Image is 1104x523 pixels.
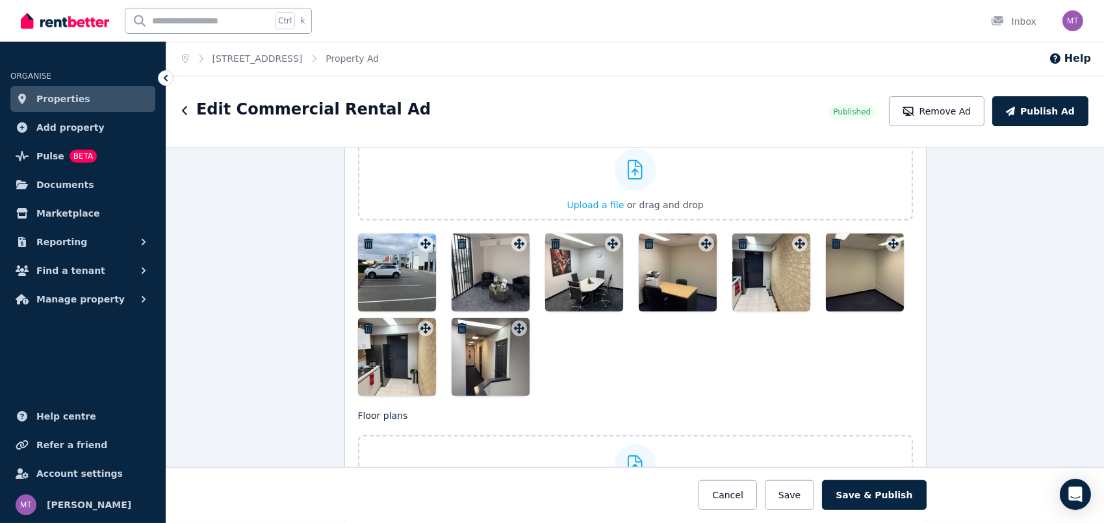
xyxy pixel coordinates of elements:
a: Properties [10,86,155,112]
a: Refer a friend [10,432,155,458]
button: Reporting [10,229,155,255]
img: Michael Travis [1062,10,1083,31]
button: Find a tenant [10,258,155,284]
span: Help centre [36,409,96,424]
span: Add property [36,120,105,135]
button: Cancel [699,480,756,510]
a: Marketplace [10,200,155,226]
span: BETA [70,150,97,163]
a: Help centre [10,403,155,429]
span: Find a tenant [36,263,105,278]
span: Properties [36,91,90,107]
button: Publish Ad [992,96,1088,126]
p: Floor plans [358,409,913,422]
span: Account settings [36,466,123,481]
span: Refer a friend [36,437,107,453]
a: [STREET_ADDRESS] [212,53,303,64]
span: [PERSON_NAME] [47,497,131,513]
a: Property Ad [326,53,379,64]
button: Manage property [10,286,155,312]
a: Add property [10,114,155,141]
span: Pulse [36,148,64,164]
button: Remove Ad [889,96,984,126]
span: ORGANISE [10,72,51,81]
a: PulseBETA [10,143,155,169]
a: Documents [10,172,155,198]
div: Open Intercom Messenger [1060,479,1091,510]
span: Reporting [36,234,87,250]
button: Upload a file or drag and drop [567,198,703,211]
span: Published [833,107,871,117]
div: Inbox [991,15,1036,28]
span: Upload a file [567,200,624,210]
span: k [300,16,305,26]
span: Ctrl [275,12,295,29]
button: Save & Publish [822,480,926,510]
nav: Breadcrumb [166,42,394,75]
span: Marketplace [36,206,99,221]
img: Michael Travis [16,494,36,515]
h1: Edit Commercial Rental Ad [196,99,431,120]
button: Save [765,480,814,510]
span: or drag and drop [627,200,704,210]
span: Documents [36,177,94,193]
img: RentBetter [21,11,109,31]
button: Help [1049,51,1091,66]
span: Manage property [36,291,125,307]
a: Account settings [10,461,155,487]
